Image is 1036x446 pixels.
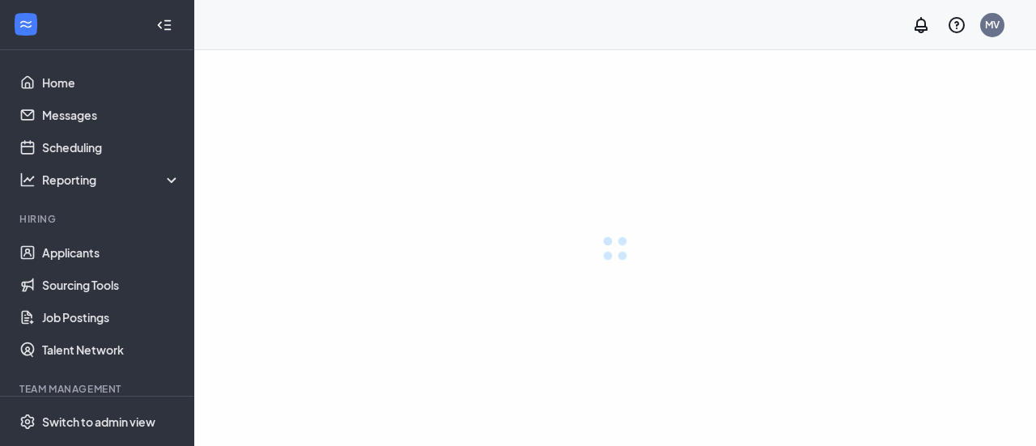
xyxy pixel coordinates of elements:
svg: Settings [19,414,36,430]
svg: WorkstreamLogo [18,16,34,32]
div: MV [985,18,1000,32]
a: Scheduling [42,131,180,164]
svg: Collapse [156,17,172,33]
a: Job Postings [42,301,180,333]
div: Switch to admin view [42,414,155,430]
a: Home [42,66,180,99]
a: Talent Network [42,333,180,366]
a: Sourcing Tools [42,269,180,301]
svg: Notifications [911,15,931,35]
div: Reporting [42,172,181,188]
svg: QuestionInfo [947,15,966,35]
a: Applicants [42,236,180,269]
div: Team Management [19,382,177,396]
svg: Analysis [19,172,36,188]
a: Messages [42,99,180,131]
div: Hiring [19,212,177,226]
